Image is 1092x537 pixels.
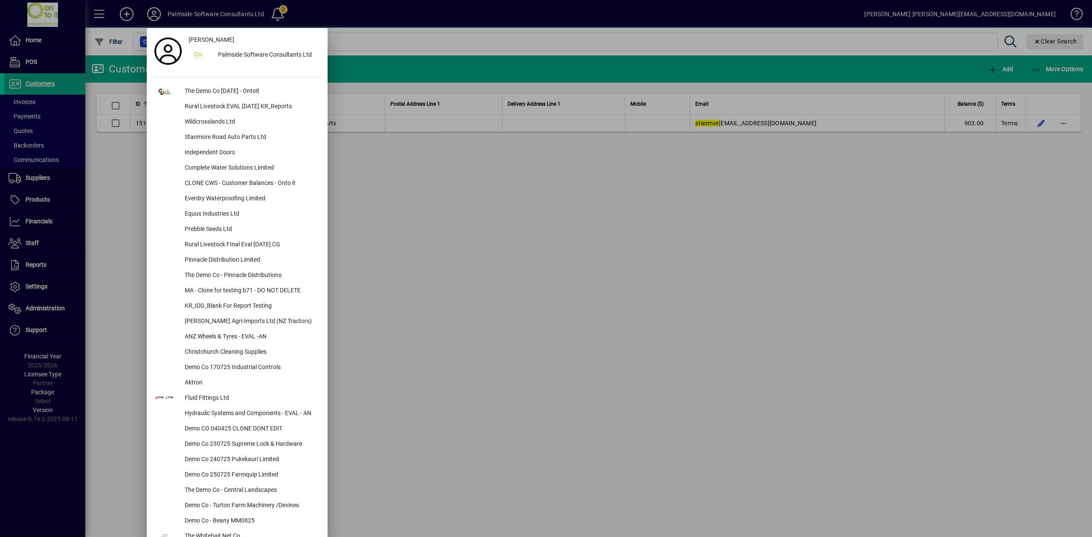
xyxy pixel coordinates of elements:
[151,314,323,329] button: [PERSON_NAME] Agri-Imports Ltd (NZ Tractors)
[151,84,323,99] button: The Demo Co [DATE] - Ontoit
[151,283,323,299] button: MA - Clone for testing b71 - DO NOT DELETE
[151,360,323,375] button: Demo Co 170725 Industrial Controls
[178,406,323,422] div: Hydraulic Systems and Components - EVAL - AN
[151,391,323,406] button: Fluid Fittings Ltd
[189,35,234,44] span: [PERSON_NAME]
[178,329,323,345] div: ANZ Wheels & Tyres - EVAL -AN
[178,268,323,283] div: The Demo Co - Pinnacle Distributions
[178,283,323,299] div: MA - Clone for testing b71 - DO NOT DELETE
[178,391,323,406] div: Fluid Fittings Ltd
[151,375,323,391] button: Aktron
[178,130,323,145] div: Stanmore Road Auto Parts Ltd
[151,268,323,283] button: The Demo Co - Pinnacle Distributions
[178,253,323,268] div: Pinnacle Distribution Limited
[151,145,323,161] button: Independent Doors
[178,468,323,483] div: Demo Co 250725 Farmquip Limited
[151,299,323,314] button: KR_IDD_Blank For Report Testing
[151,483,323,498] button: The Demo Co - Central Landscapes
[151,253,323,268] button: Pinnacle Distribution Limited
[178,314,323,329] div: [PERSON_NAME] Agri-Imports Ltd (NZ Tractors)
[178,161,323,176] div: Complete Water Solutions Limited
[178,422,323,437] div: Demo CO 040425 CLONE DONT EDIT
[178,514,323,529] div: Demo Co - Beany MM0825
[151,237,323,253] button: Rural Livestock FInal Eval [DATE] CG
[178,207,323,222] div: Equus Industries Ltd
[151,329,323,345] button: ANZ Wheels & Tyres - EVAL -AN
[178,483,323,498] div: The Demo Co - Central Landscapes
[178,176,323,191] div: CLONE CWS - Customer Balances - Onto it
[178,498,323,514] div: Demo Co - Turton Farm Machinery /Devines
[185,48,323,63] button: Palmside Software Consultants Ltd
[151,161,323,176] button: Complete Water Solutions Limited
[151,191,323,207] button: Everdry Waterproofing Limited
[151,468,323,483] button: Demo Co 250725 Farmquip Limited
[151,99,323,115] button: Rural Livestock EVAL [DATE] KR_Reports
[151,176,323,191] button: CLONE CWS - Customer Balances - Onto it
[151,452,323,468] button: Demo Co 240725 Pukekauri Limited
[151,406,323,422] button: Hydraulic Systems and Components - EVAL - AN
[151,498,323,514] button: Demo Co - Turton Farm Machinery /Devines
[178,360,323,375] div: Demo Co 170725 Industrial Controls
[185,32,323,48] a: [PERSON_NAME]
[151,43,185,59] a: Profile
[178,222,323,237] div: Prebble Seeds Ltd
[151,345,323,360] button: Christchurch Cleaning Supplies
[178,375,323,391] div: Aktron
[151,115,323,130] button: Wildcrosslands Ltd
[178,299,323,314] div: KR_IDD_Blank For Report Testing
[151,514,323,529] button: Demo Co - Beany MM0825
[178,191,323,207] div: Everdry Waterproofing Limited
[151,437,323,452] button: Demo Co 230725 Supreme Lock & Hardware
[178,452,323,468] div: Demo Co 240725 Pukekauri Limited
[178,345,323,360] div: Christchurch Cleaning Supplies
[151,130,323,145] button: Stanmore Road Auto Parts Ltd
[211,48,323,63] div: Palmside Software Consultants Ltd
[178,115,323,130] div: Wildcrosslands Ltd
[178,145,323,161] div: Independent Doors
[178,99,323,115] div: Rural Livestock EVAL [DATE] KR_Reports
[178,437,323,452] div: Demo Co 230725 Supreme Lock & Hardware
[178,237,323,253] div: Rural Livestock FInal Eval [DATE] CG
[151,222,323,237] button: Prebble Seeds Ltd
[151,207,323,222] button: Equus Industries Ltd
[178,84,323,99] div: The Demo Co [DATE] - Ontoit
[151,422,323,437] button: Demo CO 040425 CLONE DONT EDIT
